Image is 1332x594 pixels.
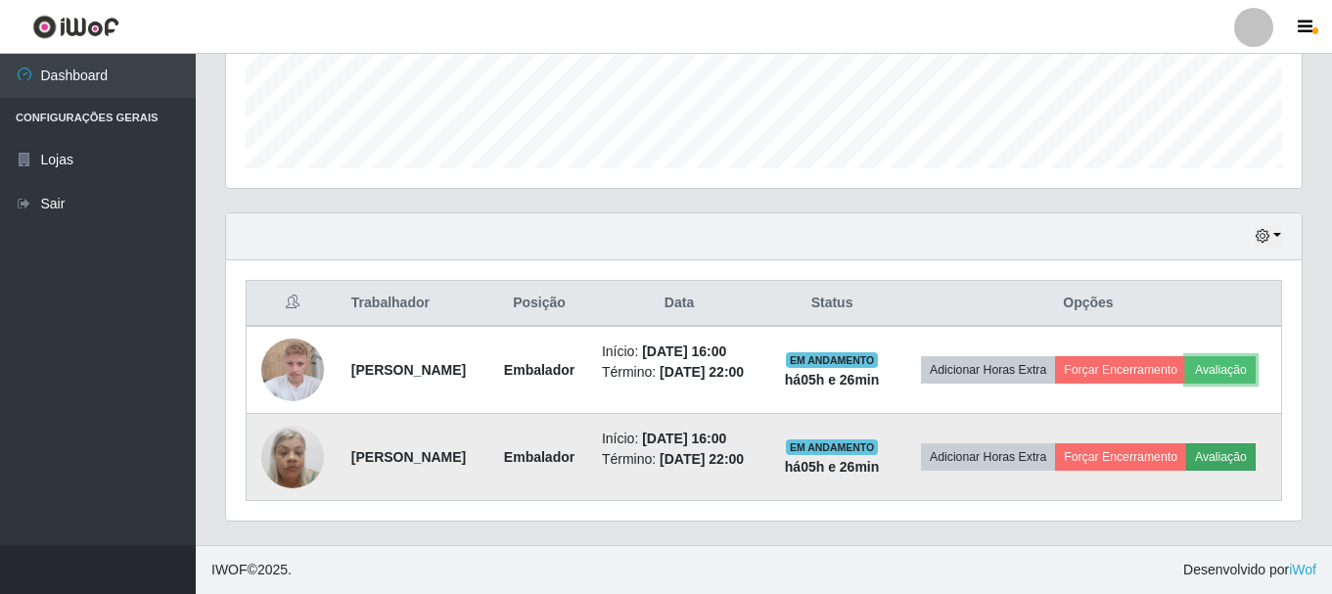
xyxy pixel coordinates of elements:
[211,562,248,577] span: IWOF
[642,343,726,359] time: [DATE] 16:00
[261,415,324,498] img: 1734130830737.jpeg
[602,449,757,470] li: Término:
[211,560,292,580] span: © 2025 .
[785,372,880,388] strong: há 05 h e 26 min
[602,429,757,449] li: Início:
[785,459,880,475] strong: há 05 h e 26 min
[1186,356,1256,384] button: Avaliação
[896,281,1282,327] th: Opções
[488,281,590,327] th: Posição
[1055,443,1186,471] button: Forçar Encerramento
[786,439,879,455] span: EM ANDAMENTO
[602,342,757,362] li: Início:
[1183,560,1316,580] span: Desenvolvido por
[642,431,726,446] time: [DATE] 16:00
[660,364,744,380] time: [DATE] 22:00
[340,281,488,327] th: Trabalhador
[768,281,896,327] th: Status
[351,449,466,465] strong: [PERSON_NAME]
[351,362,466,378] strong: [PERSON_NAME]
[590,281,768,327] th: Data
[1186,443,1256,471] button: Avaliação
[32,15,119,39] img: CoreUI Logo
[1289,562,1316,577] a: iWof
[1055,356,1186,384] button: Forçar Encerramento
[921,443,1055,471] button: Adicionar Horas Extra
[504,362,574,378] strong: Embalador
[261,328,324,411] img: 1710091653960.jpeg
[921,356,1055,384] button: Adicionar Horas Extra
[504,449,574,465] strong: Embalador
[786,352,879,368] span: EM ANDAMENTO
[602,362,757,383] li: Término:
[660,451,744,467] time: [DATE] 22:00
